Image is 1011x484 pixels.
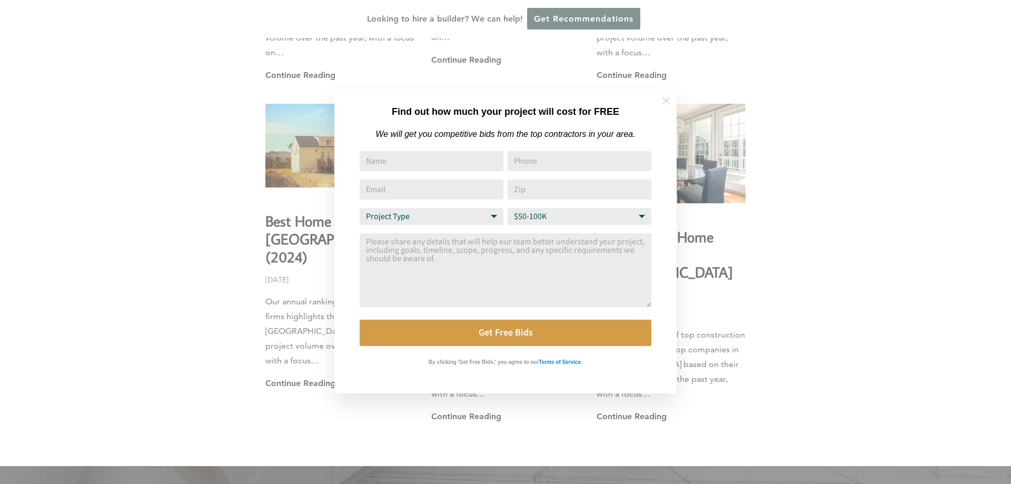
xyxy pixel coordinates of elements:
[360,208,503,225] select: Project Type
[360,320,651,346] button: Get Free Bids
[539,359,581,365] strong: Terms of Service
[375,130,635,139] em: We will get you competitive bids from the top contractors in your area.
[429,359,539,365] strong: By clicking 'Get Free Bids,' you agree to our
[539,357,581,366] a: Terms of Service
[581,359,582,365] strong: .
[360,151,503,171] input: Name
[508,151,651,171] input: Phone
[508,208,651,225] select: Budget Range
[360,180,503,200] input: Email Address
[392,106,619,117] strong: Find out how much your project will cost for FREE
[648,82,685,119] button: Close
[360,233,651,307] textarea: Comment or Message
[508,180,651,200] input: Zip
